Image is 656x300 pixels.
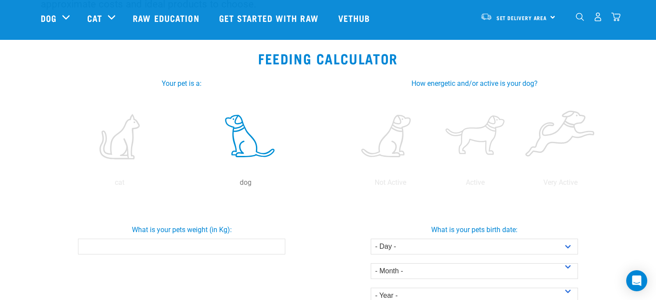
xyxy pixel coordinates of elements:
a: Raw Education [124,0,210,35]
div: Open Intercom Messenger [626,270,647,291]
p: cat [59,177,181,188]
p: Active [435,177,516,188]
label: Your pet is a: [46,78,318,89]
a: Dog [41,11,57,25]
img: home-icon-1@2x.png [576,13,584,21]
a: Vethub [330,0,381,35]
label: How energetic and/or active is your dog? [339,78,610,89]
p: dog [184,177,307,188]
h2: Feeding Calculator [11,50,645,66]
a: Get started with Raw [210,0,330,35]
p: Not Active [350,177,431,188]
img: home-icon@2x.png [611,12,621,21]
label: What is your pets weight (in Kg): [34,225,330,235]
label: What is your pets birth date: [326,225,623,235]
img: van-moving.png [480,13,492,21]
span: Set Delivery Area [496,16,547,19]
img: user.png [593,12,603,21]
p: Very Active [520,177,601,188]
a: Cat [87,11,102,25]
